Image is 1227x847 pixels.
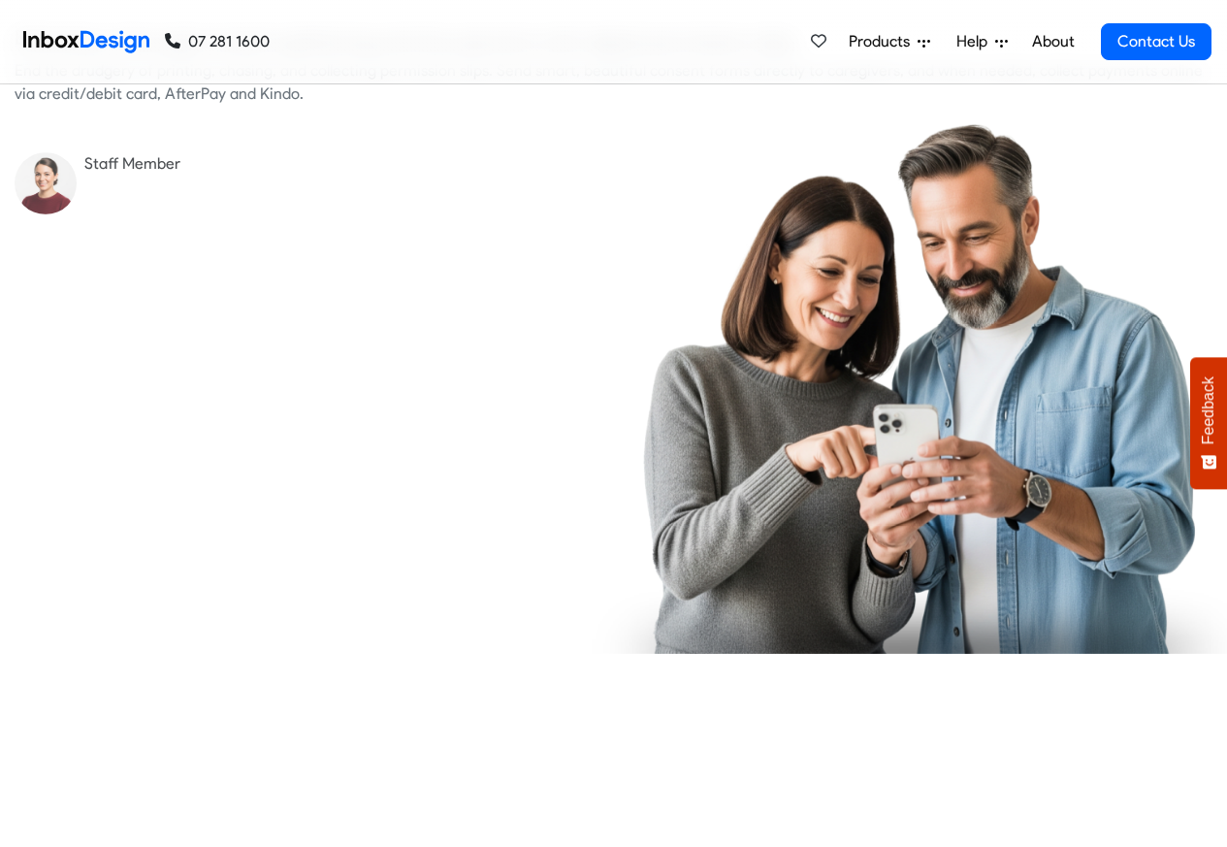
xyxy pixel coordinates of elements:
[1190,357,1227,489] button: Feedback - Show survey
[949,22,1016,61] a: Help
[165,30,270,53] a: 07 281 1600
[956,30,995,53] span: Help
[1101,23,1211,60] a: Contact Us
[1200,376,1217,444] span: Feedback
[1026,22,1080,61] a: About
[15,152,77,214] img: staff_avatar.png
[84,152,599,176] div: Staff Member
[841,22,938,61] a: Products
[849,30,918,53] span: Products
